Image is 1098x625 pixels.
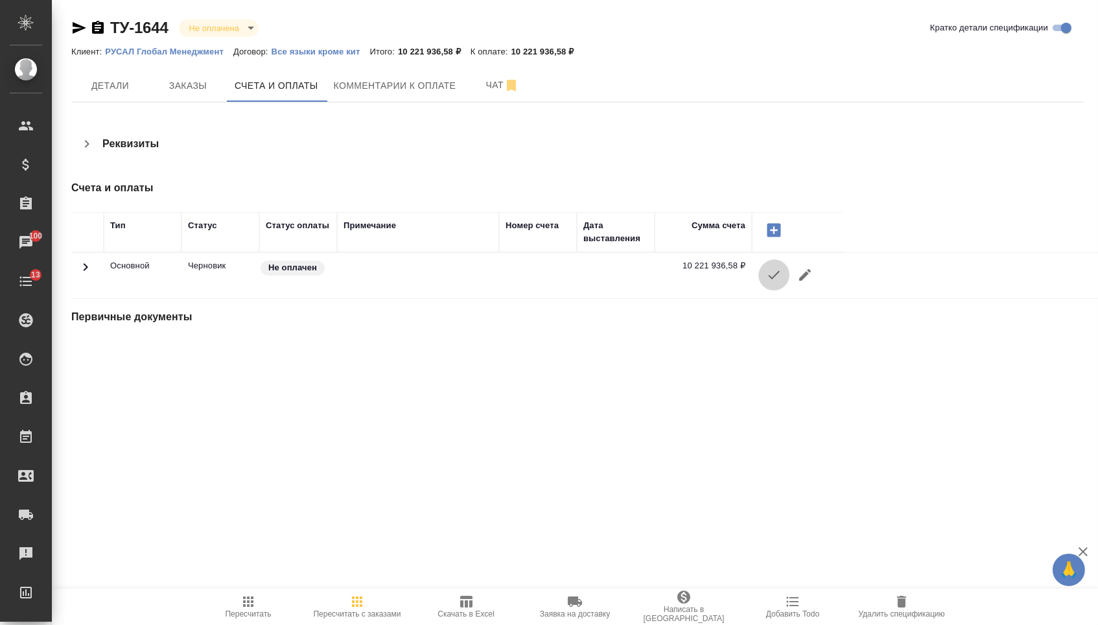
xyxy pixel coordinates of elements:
[758,259,789,290] button: К выставлению
[235,78,318,94] span: Счета и оплаты
[185,23,243,34] button: Не оплачена
[188,219,217,232] div: Статус
[102,136,159,152] h4: Реквизиты
[21,230,51,242] span: 100
[303,589,412,625] button: Пересчитать с заказами
[71,20,87,36] button: Скопировать ссылку для ЯМессенджера
[188,259,253,272] p: Можно менять сумму счета, создавать счет на предоплату, вносить изменения и пересчитывать специю
[583,219,648,245] div: Дата выставления
[71,47,105,56] p: Клиент:
[78,267,93,277] span: Toggle Row Expanded
[110,19,169,36] a: ТУ-1644
[471,77,533,93] span: Чат
[412,589,520,625] button: Скачать в Excel
[226,609,272,619] span: Пересчитать
[930,21,1048,34] span: Кратко детали спецификации
[398,47,471,56] p: 10 221 936,58 ₽
[266,219,329,232] div: Статус оплаты
[370,47,398,56] p: Итого:
[268,261,317,274] p: Не оплачен
[105,45,233,56] a: РУСАЛ Глобал Менеджмент
[334,78,456,94] span: Комментарии к оплате
[540,609,610,619] span: Заявка на доставку
[105,47,233,56] p: РУСАЛ Глобал Менеджмент
[1058,556,1080,584] span: 🙏
[71,180,769,196] h4: Счета и оплаты
[157,78,219,94] span: Заказы
[194,589,303,625] button: Пересчитать
[847,589,956,625] button: Удалить спецификацию
[520,589,629,625] button: Заявка на доставку
[655,253,752,298] td: 10 221 936,58 ₽
[511,47,584,56] p: 10 221 936,58 ₽
[23,268,48,281] span: 13
[637,605,730,623] span: Написать в [GEOGRAPHIC_DATA]
[272,47,370,56] p: Все языки кроме кит
[858,609,944,619] span: Удалить спецификацию
[344,219,396,232] div: Примечание
[438,609,494,619] span: Скачать в Excel
[629,589,738,625] button: Написать в [GEOGRAPHIC_DATA]
[506,219,559,232] div: Номер счета
[3,265,49,298] a: 13
[110,219,126,232] div: Тип
[504,78,519,93] svg: Отписаться
[738,589,847,625] button: Добавить Todo
[1053,554,1085,586] button: 🙏
[313,609,401,619] span: Пересчитать с заказами
[789,259,821,290] button: Редактировать
[272,45,370,56] a: Все языки кроме кит
[3,226,49,259] a: 100
[71,309,769,325] h4: Первичные документы
[90,20,106,36] button: Скопировать ссылку
[179,19,259,37] div: Не оплачена
[471,47,511,56] p: К оплате:
[104,253,181,298] td: Основной
[692,219,745,232] div: Сумма счета
[758,219,789,241] button: Создать счет на предоплату
[766,609,819,619] span: Добавить Todo
[79,78,141,94] span: Детали
[233,47,272,56] p: Договор:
